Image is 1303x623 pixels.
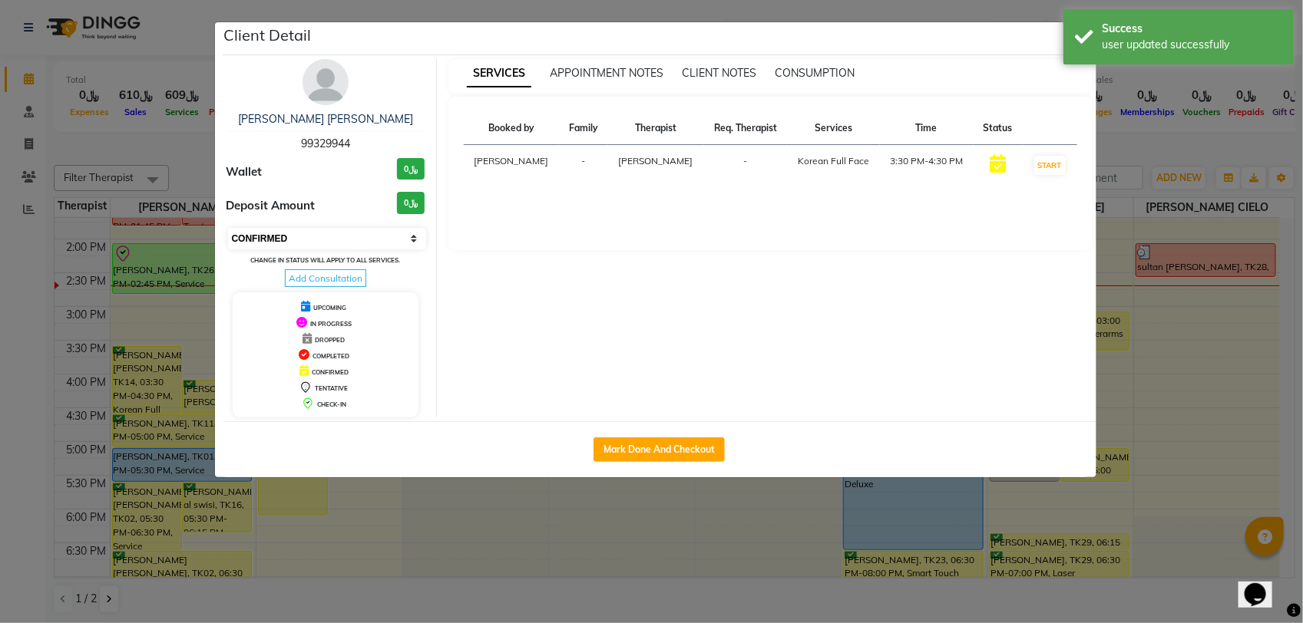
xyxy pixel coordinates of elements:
[312,368,349,376] span: CONFIRMED
[464,145,559,186] td: [PERSON_NAME]
[559,112,608,145] th: Family
[787,112,879,145] th: Services
[313,304,346,311] span: UPCOMING
[224,24,312,47] h5: Client Detail
[303,59,349,105] img: avatar
[682,66,756,80] span: CLIENT NOTES
[974,112,1023,145] th: Status
[796,154,870,168] div: Korean Full Face
[467,60,531,87] span: SERVICES
[619,155,693,166] span: [PERSON_NAME]
[227,197,316,215] span: Deposit Amount
[317,400,346,408] span: CHECK-IN
[464,112,559,145] th: Booked by
[315,384,348,392] span: TENTATIVE
[397,192,425,214] h3: ﷼0
[313,352,349,360] span: COMPLETED
[310,320,352,328] span: IN PROGRESS
[301,137,350,150] span: 99329944
[315,336,345,344] span: DROPPED
[397,158,425,180] h3: ﷼0
[559,145,608,186] td: -
[227,163,263,181] span: Wallet
[285,269,366,287] span: Add Consultation
[703,145,787,186] td: -
[880,145,974,186] td: 3:30 PM-4:30 PM
[1034,156,1066,175] button: START
[880,112,974,145] th: Time
[1102,37,1282,53] div: user updated successfully
[238,112,413,126] a: [PERSON_NAME] [PERSON_NAME]
[1239,562,1288,608] iframe: chat widget
[1102,21,1282,37] div: Success
[703,112,787,145] th: Req. Therapist
[594,437,725,462] button: Mark Done And Checkout
[550,66,663,80] span: APPOINTMENT NOTES
[250,256,400,264] small: Change in status will apply to all services.
[608,112,703,145] th: Therapist
[775,66,855,80] span: CONSUMPTION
